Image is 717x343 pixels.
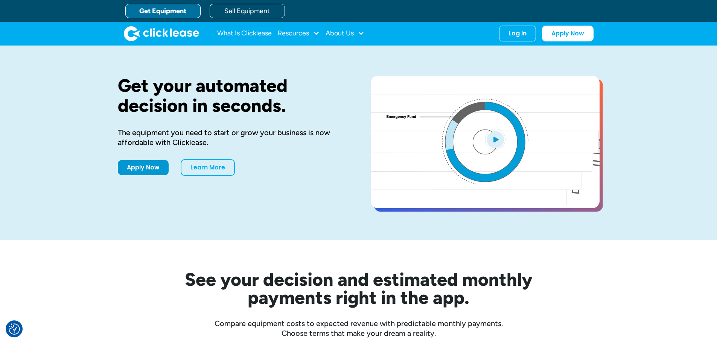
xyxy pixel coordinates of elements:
a: Get Equipment [125,4,201,18]
div: Compare equipment costs to expected revenue with predictable monthly payments. Choose terms that ... [118,319,600,338]
img: Blue play button logo on a light blue circular background [485,129,505,150]
h2: See your decision and estimated monthly payments right in the app. [148,270,569,306]
div: Resources [278,26,320,41]
a: home [124,26,199,41]
a: Apply Now [542,26,594,41]
a: Apply Now [118,160,169,175]
div: Log In [508,30,527,37]
a: Learn More [181,159,235,176]
a: Sell Equipment [210,4,285,18]
div: The equipment you need to start or grow your business is now affordable with Clicklease. [118,128,347,147]
img: Clicklease logo [124,26,199,41]
h1: Get your automated decision in seconds. [118,76,347,116]
div: About Us [326,26,364,41]
button: Consent Preferences [9,323,20,335]
a: What Is Clicklease [217,26,272,41]
a: open lightbox [371,76,600,208]
img: Revisit consent button [9,323,20,335]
